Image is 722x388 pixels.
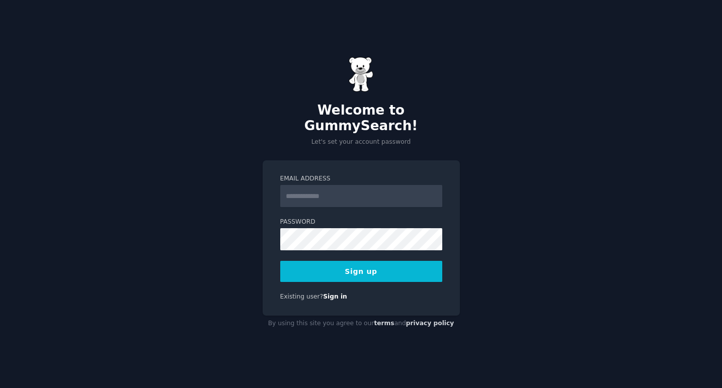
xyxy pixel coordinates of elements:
button: Sign up [280,261,442,282]
div: By using this site you agree to our and [263,316,460,332]
a: terms [374,320,394,327]
h2: Welcome to GummySearch! [263,103,460,134]
a: privacy policy [406,320,454,327]
a: Sign in [323,293,347,300]
span: Existing user? [280,293,324,300]
img: Gummy Bear [349,57,374,92]
label: Password [280,218,442,227]
label: Email Address [280,174,442,183]
p: Let's set your account password [263,138,460,147]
